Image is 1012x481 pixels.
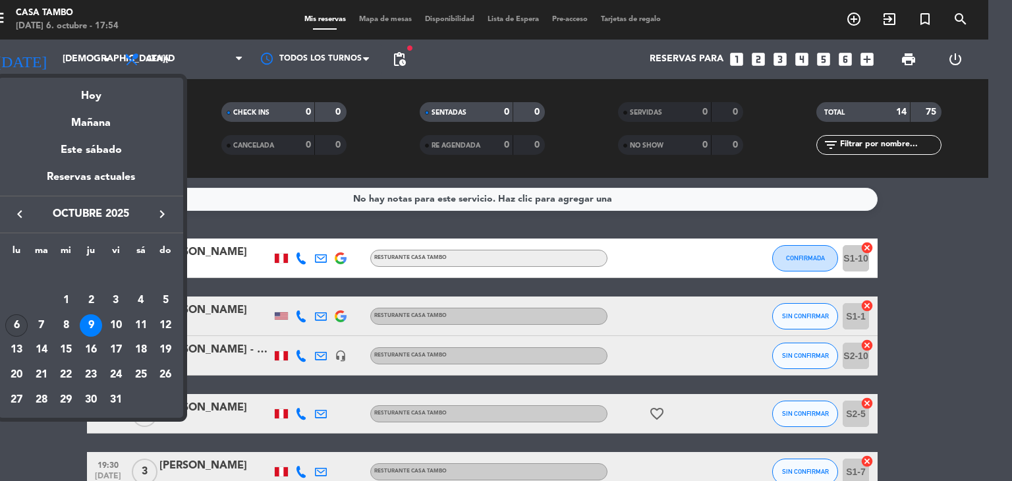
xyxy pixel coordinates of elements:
div: 13 [5,339,28,361]
div: 28 [30,389,53,411]
td: 4 de octubre de 2025 [128,288,154,313]
div: 26 [154,364,177,386]
i: keyboard_arrow_right [154,206,170,222]
td: 9 de octubre de 2025 [78,313,103,338]
th: domingo [153,243,178,264]
td: 31 de octubre de 2025 [103,387,128,412]
td: 16 de octubre de 2025 [78,337,103,362]
div: 31 [105,389,127,411]
div: 21 [30,364,53,386]
button: keyboard_arrow_left [8,206,32,223]
td: 13 de octubre de 2025 [4,337,29,362]
td: 30 de octubre de 2025 [78,387,103,412]
td: 2 de octubre de 2025 [78,288,103,313]
div: 2 [80,289,102,312]
td: 14 de octubre de 2025 [29,337,54,362]
div: 5 [154,289,177,312]
div: 10 [105,314,127,337]
td: OCT. [4,263,178,288]
td: 29 de octubre de 2025 [54,387,79,412]
div: 16 [80,339,102,361]
th: miércoles [54,243,79,264]
td: 23 de octubre de 2025 [78,362,103,387]
td: 15 de octubre de 2025 [54,337,79,362]
td: 10 de octubre de 2025 [103,313,128,338]
th: jueves [78,243,103,264]
div: 24 [105,364,127,386]
div: 23 [80,364,102,386]
td: 24 de octubre de 2025 [103,362,128,387]
th: viernes [103,243,128,264]
div: 17 [105,339,127,361]
td: 22 de octubre de 2025 [54,362,79,387]
td: 8 de octubre de 2025 [54,313,79,338]
td: 1 de octubre de 2025 [54,288,79,313]
div: 8 [55,314,77,337]
div: 14 [30,339,53,361]
div: 11 [130,314,152,337]
td: 19 de octubre de 2025 [153,337,178,362]
div: 19 [154,339,177,361]
td: 25 de octubre de 2025 [128,362,154,387]
td: 6 de octubre de 2025 [4,313,29,338]
div: 20 [5,364,28,386]
div: 4 [130,289,152,312]
button: keyboard_arrow_right [150,206,174,223]
td: 27 de octubre de 2025 [4,387,29,412]
td: 17 de octubre de 2025 [103,337,128,362]
td: 7 de octubre de 2025 [29,313,54,338]
div: 29 [55,389,77,411]
td: 12 de octubre de 2025 [153,313,178,338]
div: 1 [55,289,77,312]
td: 5 de octubre de 2025 [153,288,178,313]
th: lunes [4,243,29,264]
div: 6 [5,314,28,337]
td: 21 de octubre de 2025 [29,362,54,387]
div: 12 [154,314,177,337]
td: 28 de octubre de 2025 [29,387,54,412]
div: 27 [5,389,28,411]
div: 3 [105,289,127,312]
span: octubre 2025 [32,206,150,223]
div: 30 [80,389,102,411]
td: 18 de octubre de 2025 [128,337,154,362]
i: keyboard_arrow_left [12,206,28,222]
div: 25 [130,364,152,386]
td: 20 de octubre de 2025 [4,362,29,387]
div: 18 [130,339,152,361]
th: sábado [128,243,154,264]
div: 22 [55,364,77,386]
td: 26 de octubre de 2025 [153,362,178,387]
div: 9 [80,314,102,337]
div: 7 [30,314,53,337]
td: 11 de octubre de 2025 [128,313,154,338]
th: martes [29,243,54,264]
td: 3 de octubre de 2025 [103,288,128,313]
div: 15 [55,339,77,361]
